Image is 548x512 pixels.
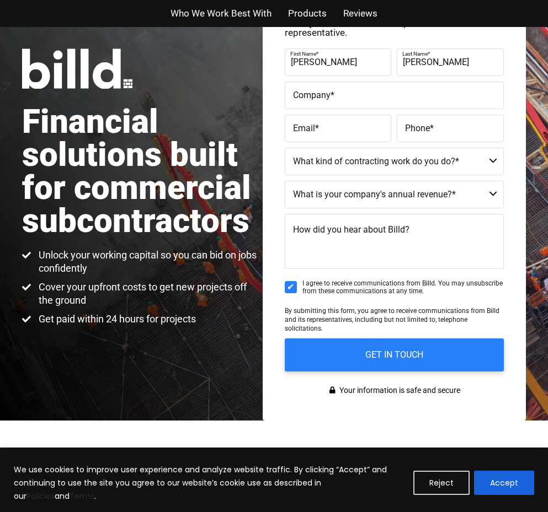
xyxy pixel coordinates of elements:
span: By submitting this form, you agree to receive communications from Billd and its representatives, ... [285,307,499,332]
h1: Financial solutions built for commercial subcontractors [22,105,263,238]
span: Cover your upfront costs to get new projects off the ground [36,281,263,307]
a: Terms [70,491,94,502]
button: Accept [474,471,534,495]
p: We use cookies to improve user experience and analyze website traffic. By clicking “Accept” and c... [14,463,405,503]
a: Products [288,6,327,21]
a: Who We Work Best With [171,6,272,21]
span: First Name [290,50,316,56]
span: How did you hear about Billd? [293,224,409,235]
span: Unlock your working capital so you can bid on jobs confidently [36,249,263,275]
a: Reviews [343,6,377,21]
span: Get paid within 24 hours for projects [36,312,196,326]
span: Company [293,89,331,100]
span: Phone [405,122,430,133]
input: I agree to receive communications from Billd. You may unsubscribe from these communications at an... [285,281,297,293]
button: Reject [413,471,470,495]
p: Enter your details below to speak with a Billd representative. [285,19,504,37]
span: Your information is safe and secure [337,382,460,398]
input: GET IN TOUCH [285,338,504,371]
span: I agree to receive communications from Billd. You may unsubscribe from these communications at an... [302,279,504,295]
span: Email [293,122,315,133]
span: Last Name [402,50,428,56]
a: Policies [26,491,55,502]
